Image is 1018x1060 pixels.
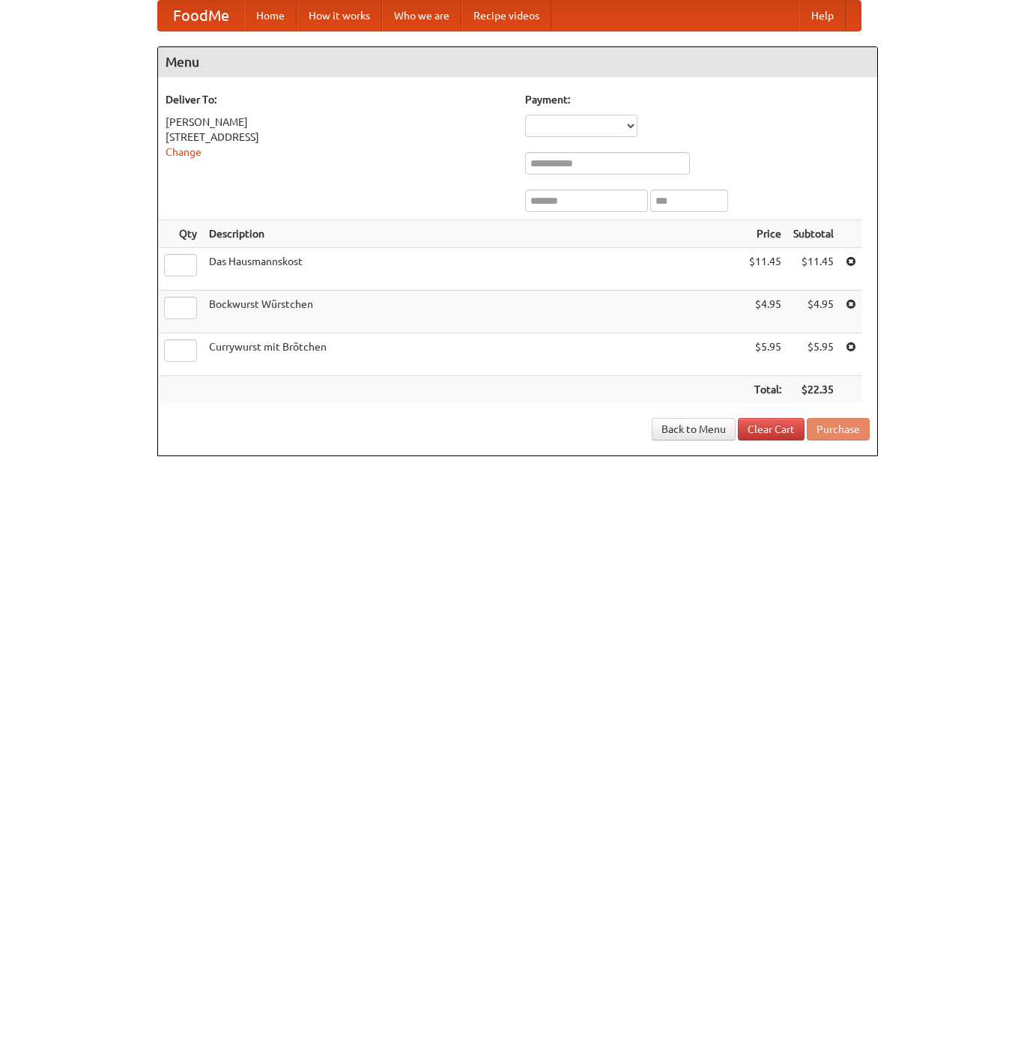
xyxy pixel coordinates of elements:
[787,248,840,291] td: $11.45
[743,333,787,376] td: $5.95
[158,220,203,248] th: Qty
[158,47,877,77] h4: Menu
[461,1,551,31] a: Recipe videos
[166,92,510,107] h5: Deliver To:
[203,248,743,291] td: Das Hausmannskost
[203,333,743,376] td: Currywurst mit Brötchen
[799,1,846,31] a: Help
[743,220,787,248] th: Price
[166,146,202,158] a: Change
[203,220,743,248] th: Description
[652,418,736,440] a: Back to Menu
[382,1,461,31] a: Who we are
[244,1,297,31] a: Home
[787,376,840,404] th: $22.35
[166,130,510,145] div: [STREET_ADDRESS]
[787,333,840,376] td: $5.95
[738,418,805,440] a: Clear Cart
[525,92,870,107] h5: Payment:
[166,115,510,130] div: [PERSON_NAME]
[158,1,244,31] a: FoodMe
[743,376,787,404] th: Total:
[807,418,870,440] button: Purchase
[743,248,787,291] td: $11.45
[743,291,787,333] td: $4.95
[787,220,840,248] th: Subtotal
[297,1,382,31] a: How it works
[787,291,840,333] td: $4.95
[203,291,743,333] td: Bockwurst Würstchen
